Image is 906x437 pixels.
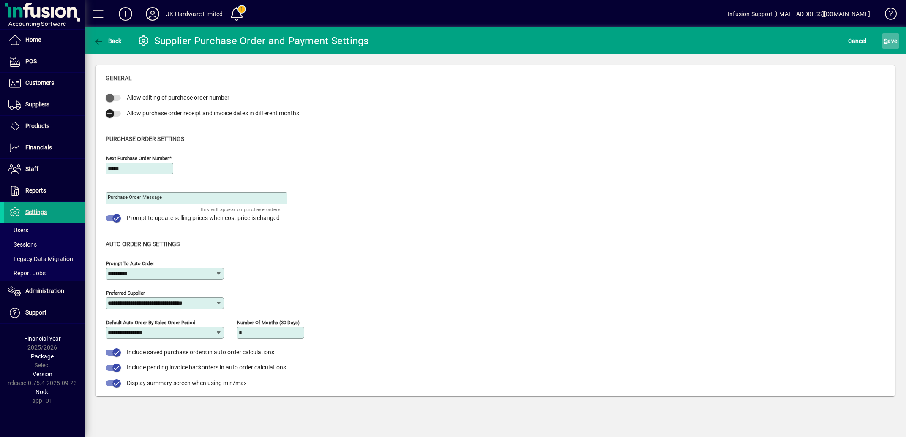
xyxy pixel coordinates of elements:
span: Suppliers [25,101,49,108]
mat-label: Next Purchase Order number [106,155,169,161]
span: Allow purchase order receipt and invoice dates in different months [127,110,299,117]
button: Add [112,6,139,22]
a: Administration [4,281,85,302]
span: Version [33,371,52,377]
mat-label: Default auto order by sales order period [106,319,196,325]
div: Infusion Support [EMAIL_ADDRESS][DOMAIN_NAME] [728,7,870,21]
button: Save [882,33,899,49]
span: Home [25,36,41,43]
span: Customers [25,79,54,86]
a: Support [4,302,85,323]
span: Financials [25,144,52,151]
span: Package [31,353,54,360]
span: Report Jobs [8,270,46,277]
mat-label: Number of Months (30 days) [237,319,300,325]
span: Include pending invoice backorders in auto order calculations [127,364,286,371]
span: S [884,38,887,44]
span: Allow editing of purchase order number [127,94,229,101]
a: Customers [4,73,85,94]
a: Financials [4,137,85,158]
mat-hint: This will appear on purchase orders [200,204,281,214]
span: Reports [25,187,46,194]
span: Support [25,309,46,316]
span: ave [884,34,897,48]
a: Suppliers [4,94,85,115]
a: Legacy Data Migration [4,252,85,266]
a: Products [4,116,85,137]
span: Legacy Data Migration [8,255,73,262]
app-page-header-button: Back [85,33,131,49]
span: Include saved purchase orders in auto order calculations [127,349,274,356]
a: POS [4,51,85,72]
span: POS [25,58,37,65]
a: Reports [4,180,85,201]
a: Report Jobs [4,266,85,280]
mat-label: Preferred Supplier [106,290,145,296]
span: Settings [25,209,47,215]
span: Purchase Order Settings [106,136,184,142]
span: Display summary screen when using min/max [127,380,247,386]
span: Cancel [848,34,867,48]
span: Staff [25,166,38,172]
a: Knowledge Base [879,2,895,29]
mat-label: Prompt to Auto Order [106,260,154,266]
span: Administration [25,288,64,294]
a: Home [4,30,85,51]
a: Users [4,223,85,237]
span: Back [93,38,122,44]
button: Profile [139,6,166,22]
span: Sessions [8,241,37,248]
a: Sessions [4,237,85,252]
span: Prompt to update selling prices when cost price is changed [127,214,280,221]
span: Products [25,122,49,129]
button: Back [91,33,124,49]
a: Staff [4,159,85,180]
span: Users [8,227,28,233]
span: Auto Ordering Settings [106,241,180,247]
span: Node [35,388,49,395]
div: JK Hardware Limited [166,7,223,21]
div: Supplier Purchase Order and Payment Settings [137,34,369,48]
mat-label: Purchase Order Message [108,194,162,200]
button: Cancel [846,33,869,49]
span: Financial Year [24,335,61,342]
span: General [106,75,132,81]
